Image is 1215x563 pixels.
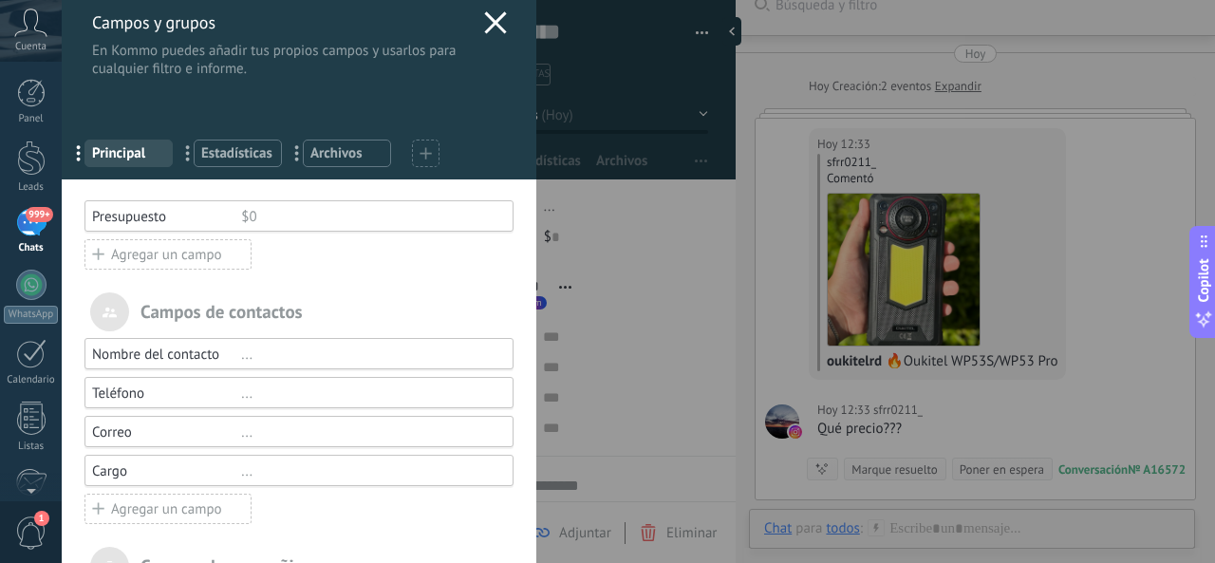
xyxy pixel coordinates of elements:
div: Nombre del contacto [92,346,241,364]
span: Estadísticas [201,144,274,162]
h3: Campos y grupos [92,11,475,33]
div: Presupuesto [92,208,241,226]
div: Campos de contactos [84,292,514,331]
div: Correo [92,423,241,441]
span: Archivos [310,144,383,162]
span: Copilot [1194,258,1213,302]
div: Teléfono [92,385,241,403]
div: ... [241,423,496,441]
span: ... [284,137,323,169]
div: $0 [241,208,496,226]
div: ... [241,346,496,364]
div: ... [241,462,496,480]
div: Agregar un campo [84,494,252,524]
span: Principal [92,144,165,162]
div: Cargo [92,462,241,480]
span: ... [65,137,104,169]
div: ... [241,385,496,403]
div: Agregar un campo [84,239,252,270]
span: ... [175,137,214,169]
p: En Kommo puedes añadir tus propios campos y usarlos para cualquier filtro e informe. [92,42,475,78]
